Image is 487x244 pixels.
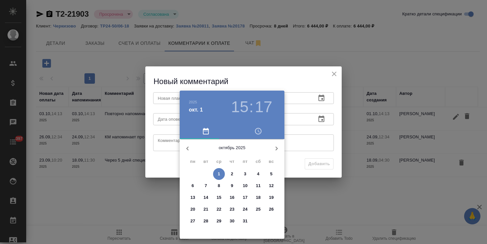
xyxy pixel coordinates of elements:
[244,171,246,177] p: 3
[200,215,212,227] button: 28
[265,180,277,192] button: 12
[217,206,222,213] p: 22
[255,98,272,116] button: 17
[187,203,199,215] button: 20
[226,192,238,203] button: 16
[265,192,277,203] button: 19
[249,98,253,116] h3: :
[252,158,264,165] span: сб
[252,180,264,192] button: 11
[252,192,264,203] button: 18
[243,206,248,213] p: 24
[226,158,238,165] span: чт
[218,183,220,189] p: 8
[213,203,225,215] button: 22
[226,168,238,180] button: 2
[269,194,274,201] p: 19
[226,215,238,227] button: 30
[239,168,251,180] button: 3
[187,215,199,227] button: 27
[270,171,272,177] p: 5
[239,192,251,203] button: 17
[256,206,261,213] p: 25
[239,158,251,165] span: пт
[243,218,248,224] p: 31
[200,203,212,215] button: 21
[257,171,259,177] p: 4
[243,194,248,201] p: 17
[195,145,269,151] p: октябрь 2025
[218,171,220,177] p: 1
[265,158,277,165] span: вс
[231,98,248,116] button: 15
[187,192,199,203] button: 13
[191,183,194,189] p: 6
[217,218,222,224] p: 29
[256,183,261,189] p: 11
[217,194,222,201] p: 15
[187,180,199,192] button: 6
[213,180,225,192] button: 8
[226,180,238,192] button: 9
[200,158,212,165] span: вт
[189,100,197,104] button: 2025
[230,206,235,213] p: 23
[187,158,199,165] span: пн
[239,203,251,215] button: 24
[265,168,277,180] button: 5
[205,183,207,189] p: 7
[213,168,225,180] button: 1
[231,183,233,189] p: 9
[230,194,235,201] p: 16
[204,218,208,224] p: 28
[213,215,225,227] button: 29
[189,106,203,114] button: окт. 1
[231,171,233,177] p: 2
[252,203,264,215] button: 25
[239,215,251,227] button: 31
[256,194,261,201] p: 18
[213,158,225,165] span: ср
[252,168,264,180] button: 4
[226,203,238,215] button: 23
[190,218,195,224] p: 27
[265,203,277,215] button: 26
[204,194,208,201] p: 14
[190,206,195,213] p: 20
[269,206,274,213] p: 26
[230,218,235,224] p: 30
[243,183,248,189] p: 10
[204,206,208,213] p: 21
[269,183,274,189] p: 12
[190,194,195,201] p: 13
[213,192,225,203] button: 15
[239,180,251,192] button: 10
[200,192,212,203] button: 14
[200,180,212,192] button: 7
